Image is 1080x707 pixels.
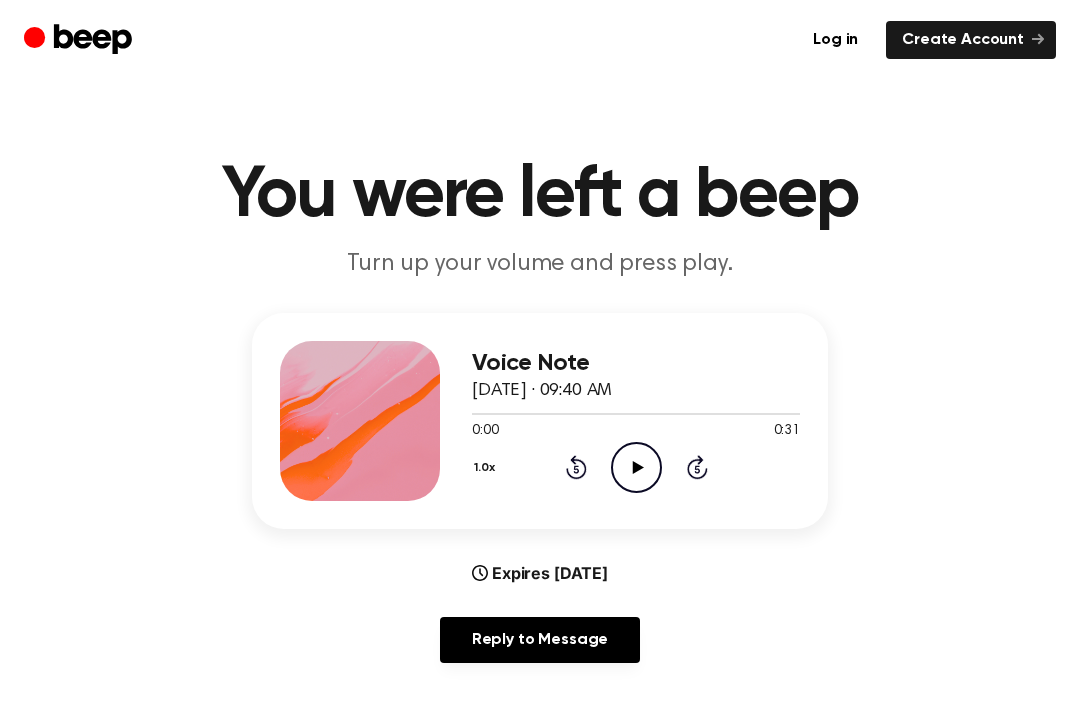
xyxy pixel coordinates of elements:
p: Turn up your volume and press play. [156,248,924,281]
a: Create Account [886,21,1056,59]
span: 0:31 [774,421,800,442]
span: [DATE] · 09:40 AM [472,382,612,400]
button: 1.0x [472,451,503,485]
a: Beep [24,21,137,60]
a: Reply to Message [440,617,640,663]
h1: You were left a beep [28,160,1052,232]
h3: Voice Note [472,350,800,377]
span: 0:00 [472,421,498,442]
a: Log in [797,21,874,59]
div: Expires [DATE] [472,561,608,585]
